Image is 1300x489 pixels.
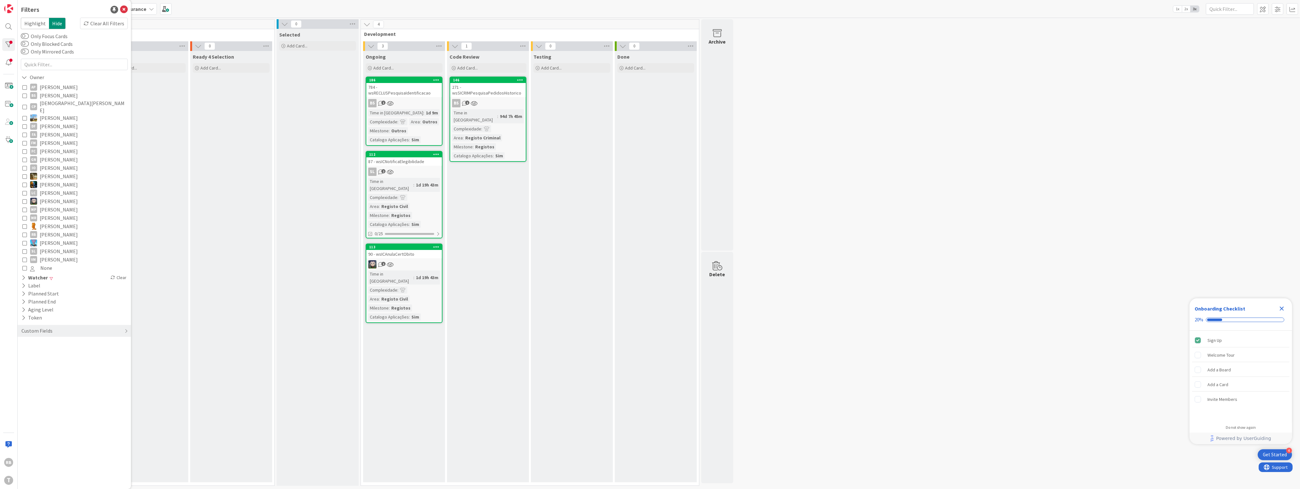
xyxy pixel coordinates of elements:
[368,212,389,219] div: Milestone
[366,244,443,323] a: 11390 - wsICAnulaCertObitoLSTime in [GEOGRAPHIC_DATA]:1d 19h 43mComplexidade:Area:Registo CivilMi...
[368,136,409,143] div: Catalogo Aplicações
[409,313,410,320] span: :
[40,255,78,264] span: [PERSON_NAME]
[40,91,78,100] span: [PERSON_NAME]
[21,59,128,70] input: Quick Filter...
[22,189,126,197] button: LC [PERSON_NAME]
[366,151,443,238] a: 11287 - wsICNotificaElegibilidadeSLTime in [GEOGRAPHIC_DATA]:1d 19h 43mComplexidade:Area:Registo ...
[450,83,526,97] div: 271 - wsSICRIMPesquisaPedidosHistorico
[21,314,43,322] div: Token
[493,152,494,159] span: :
[21,48,29,55] button: Only Mirrored Cards
[30,231,37,238] div: RB
[40,122,78,130] span: [PERSON_NAME]
[21,32,68,40] label: Only Focus Cards
[22,164,126,172] button: IO [PERSON_NAME]
[40,155,78,164] span: [PERSON_NAME]
[21,282,41,290] div: Label
[450,77,526,83] div: 146
[30,256,37,263] div: VM
[30,123,37,130] div: DF
[22,264,126,272] button: None
[389,212,390,219] span: :
[368,313,409,320] div: Catalogo Aplicações
[450,77,526,97] div: 146271 - wsSICRIMPesquisaPedidosHistorico
[368,304,389,311] div: Milestone
[380,203,410,210] div: Registo Civil
[366,54,386,60] span: Ongoing
[30,156,37,163] div: GN
[40,214,78,222] span: [PERSON_NAME]
[368,270,413,285] div: Time in [GEOGRAPHIC_DATA]
[498,113,524,120] div: 94d 7h 45m
[291,20,302,28] span: 0
[452,152,493,159] div: Catalogo Aplicações
[30,148,37,155] div: FC
[21,73,45,81] div: Owner
[30,103,37,110] div: CP
[80,18,128,29] div: Clear All Filters
[40,114,78,122] span: [PERSON_NAME]
[373,21,384,28] span: 4
[30,131,37,138] div: FA
[465,101,469,105] span: 1
[40,189,78,197] span: [PERSON_NAME]
[1182,6,1190,12] span: 2x
[30,84,37,91] div: AP
[410,221,421,228] div: Sim
[40,230,78,239] span: [PERSON_NAME]
[109,274,128,282] div: Clear
[533,54,551,60] span: Testing
[279,31,300,38] span: Selected
[366,168,442,176] div: SL
[22,91,126,100] button: BS [PERSON_NAME]
[1173,6,1182,12] span: 1x
[40,264,52,272] span: None
[30,198,37,205] img: LS
[287,43,307,49] span: Add Card...
[452,99,460,107] div: BS
[420,118,421,125] span: :
[1207,366,1231,374] div: Add a Board
[22,255,126,264] button: VM [PERSON_NAME]
[21,40,73,48] label: Only Blocked Cards
[21,33,29,39] button: Only Focus Cards
[625,65,646,71] span: Add Card...
[30,223,37,230] img: RL
[390,212,412,219] div: Registos
[366,99,442,107] div: BS
[364,31,691,37] span: Development
[4,458,13,467] div: RB
[381,169,386,173] span: 2
[366,244,442,250] div: 113
[40,180,78,189] span: [PERSON_NAME]
[1193,433,1289,444] a: Powered by UserGuiding
[366,83,442,97] div: 784 - wsRECLUSPesquisaIdentificacao
[30,181,37,188] img: JC
[381,101,386,105] span: 1
[1207,381,1228,388] div: Add a Card
[410,313,421,320] div: Sim
[22,180,126,189] button: JC [PERSON_NAME]
[40,222,78,230] span: [PERSON_NAME]
[1207,351,1235,359] div: Welcome Tour
[1192,377,1289,392] div: Add a Card is incomplete.
[629,42,640,50] span: 0
[22,139,126,147] button: FM [PERSON_NAME]
[366,77,442,97] div: 186784 - wsRECLUSPesquisaIdentificacao
[463,134,464,141] span: :
[22,122,126,130] button: DF [PERSON_NAME]
[368,168,377,176] div: SL
[409,136,410,143] span: :
[1216,435,1271,442] span: Powered by UserGuiding
[30,114,37,121] img: DG
[497,113,498,120] span: :
[379,295,380,303] span: :
[1190,6,1199,12] span: 3x
[30,206,37,213] div: MP
[366,152,442,166] div: 11287 - wsICNotificaElegibilidade
[1192,348,1289,362] div: Welcome Tour is incomplete.
[1192,333,1289,347] div: Sign Up is complete.
[390,304,412,311] div: Registos
[22,147,126,155] button: FC [PERSON_NAME]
